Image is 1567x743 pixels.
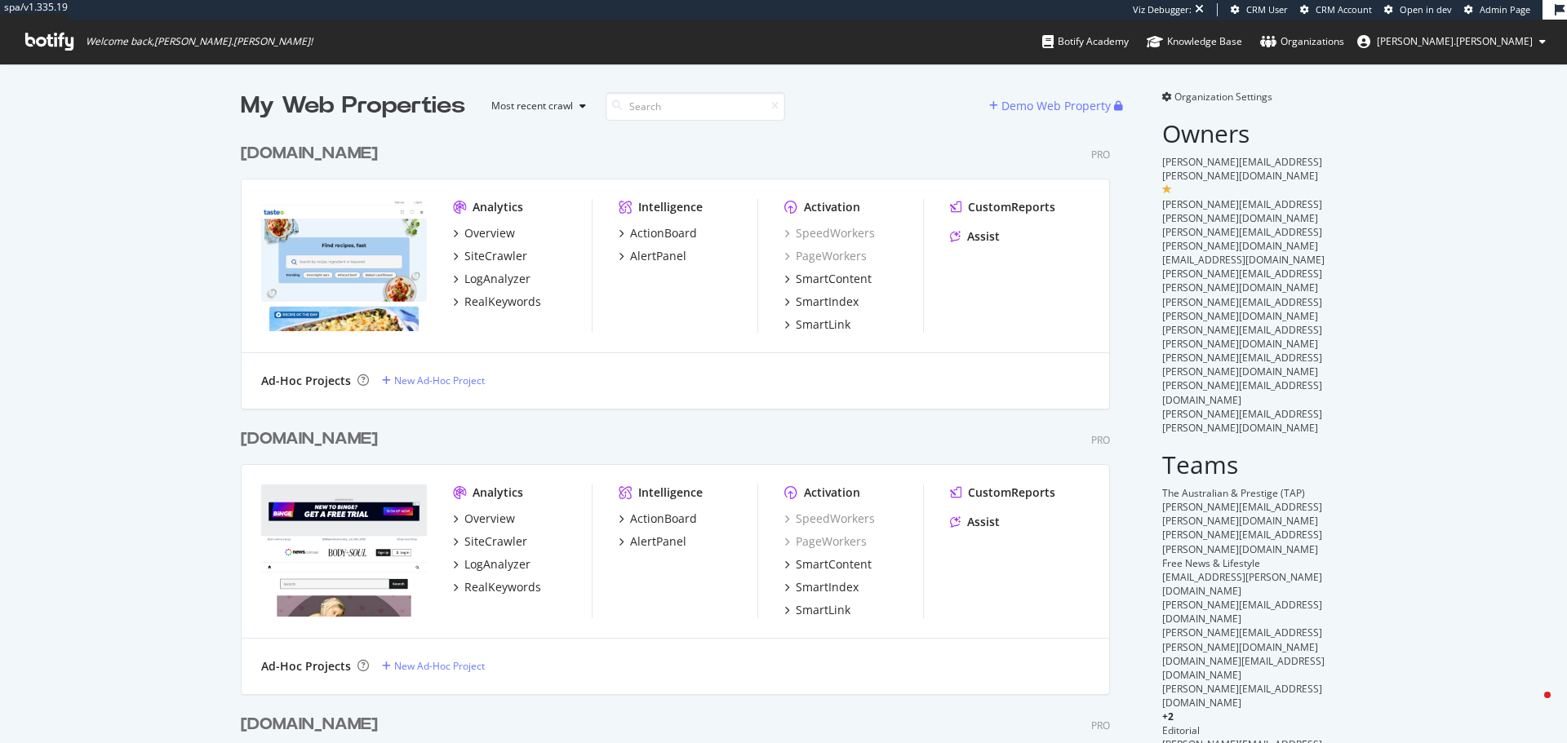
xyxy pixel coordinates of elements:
div: [DOMAIN_NAME] [241,427,378,451]
a: SpeedWorkers [784,225,875,241]
span: [PERSON_NAME][EMAIL_ADDRESS][PERSON_NAME][DOMAIN_NAME] [1162,528,1322,555]
a: Botify Academy [1042,20,1129,64]
span: + 2 [1162,710,1174,723]
div: My Web Properties [241,90,465,122]
span: [EMAIL_ADDRESS][DOMAIN_NAME] [1162,253,1325,267]
a: PageWorkers [784,248,867,264]
a: ActionBoard [619,511,697,527]
a: SiteCrawler [453,533,527,550]
span: [PERSON_NAME][EMAIL_ADDRESS][PERSON_NAME][DOMAIN_NAME] [1162,351,1322,378]
span: Admin Page [1480,3,1530,15]
span: [PERSON_NAME][EMAIL_ADDRESS][PERSON_NAME][DOMAIN_NAME] [1162,197,1322,225]
div: Overview [464,511,515,527]
div: Analytics [473,484,523,501]
h2: Teams [1162,451,1326,478]
span: [PERSON_NAME][EMAIL_ADDRESS][DOMAIN_NAME] [1162,378,1322,406]
div: Assist [967,514,1000,530]
a: SmartContent [784,556,872,573]
div: Ad-Hoc Projects [261,658,351,674]
div: Viz Debugger: [1133,3,1192,16]
a: CRM User [1231,3,1288,16]
div: [DOMAIN_NAME] [241,713,378,736]
a: LogAnalyzer [453,271,530,287]
div: CustomReports [968,484,1055,501]
div: Botify Academy [1042,33,1129,50]
a: SmartIndex [784,579,859,595]
div: SmartIndex [796,294,859,310]
div: Knowledge Base [1147,33,1242,50]
a: ActionBoard [619,225,697,241]
h2: Owners [1162,120,1326,147]
img: www.bodyandsoul.com.au [261,484,427,617]
a: AlertPanel [619,533,686,550]
div: The Australian & Prestige (TAP) [1162,486,1326,500]
div: Pro [1091,148,1110,161]
span: Organization Settings [1174,90,1272,104]
div: AlertPanel [630,533,686,550]
div: RealKeywords [464,579,541,595]
div: LogAnalyzer [464,556,530,573]
a: New Ad-Hoc Project [382,374,485,387]
div: Most recent crawl [491,101,573,111]
div: SmartIndex [796,579,859,595]
a: Assist [950,514,1000,530]
a: PageWorkers [784,533,867,550]
button: Most recent crawl [478,93,593,119]
span: [DOMAIN_NAME][EMAIL_ADDRESS][DOMAIN_NAME] [1162,654,1325,682]
a: CustomReports [950,199,1055,215]
div: Organizations [1260,33,1344,50]
div: SmartLink [796,316,850,333]
a: Overview [453,511,515,527]
div: Intelligence [638,199,703,215]
span: [PERSON_NAME][EMAIL_ADDRESS][DOMAIN_NAME] [1162,682,1322,710]
div: SmartContent [796,556,872,573]
span: CRM User [1246,3,1288,15]
div: SiteCrawler [464,248,527,264]
a: Organizations [1260,20,1344,64]
span: [PERSON_NAME][EMAIL_ADDRESS][PERSON_NAME][DOMAIN_NAME] [1162,407,1322,435]
div: Assist [967,228,1000,245]
a: [DOMAIN_NAME] [241,427,384,451]
div: New Ad-Hoc Project [394,659,485,673]
div: Intelligence [638,484,703,501]
div: Free News & Lifestyle [1162,556,1326,570]
div: Ad-Hoc Projects [261,373,351,389]
span: Open in dev [1400,3,1452,15]
div: SmartLink [796,602,850,618]
span: [PERSON_NAME][EMAIL_ADDRESS][PERSON_NAME][DOMAIN_NAME] [1162,295,1322,323]
span: [PERSON_NAME][EMAIL_ADDRESS][PERSON_NAME][DOMAIN_NAME] [1162,323,1322,351]
div: ActionBoard [630,511,697,527]
div: Editorial [1162,723,1326,737]
div: SiteCrawler [464,533,527,550]
div: Analytics [473,199,523,215]
button: [PERSON_NAME].[PERSON_NAME] [1344,29,1559,55]
input: Search [606,92,785,121]
a: AlertPanel [619,248,686,264]
div: Activation [804,199,860,215]
a: LogAnalyzer [453,556,530,573]
span: Welcome back, [PERSON_NAME].[PERSON_NAME] ! [86,35,313,48]
a: New Ad-Hoc Project [382,659,485,673]
div: Pro [1091,719,1110,732]
span: [EMAIL_ADDRESS][PERSON_NAME][DOMAIN_NAME] [1162,570,1322,598]
div: CustomReports [968,199,1055,215]
a: SiteCrawler [453,248,527,264]
div: AlertPanel [630,248,686,264]
div: SmartContent [796,271,872,287]
a: Knowledge Base [1147,20,1242,64]
img: www.taste.com.au [261,199,427,331]
div: Overview [464,225,515,241]
div: Activation [804,484,860,501]
span: [PERSON_NAME][EMAIL_ADDRESS][PERSON_NAME][DOMAIN_NAME] [1162,626,1322,653]
a: Overview [453,225,515,241]
a: [DOMAIN_NAME] [241,142,384,166]
span: [PERSON_NAME][EMAIL_ADDRESS][PERSON_NAME][DOMAIN_NAME] [1162,155,1322,183]
span: [PERSON_NAME][EMAIL_ADDRESS][PERSON_NAME][DOMAIN_NAME] [1162,225,1322,253]
a: Open in dev [1384,3,1452,16]
a: SmartLink [784,316,850,333]
span: [PERSON_NAME][EMAIL_ADDRESS][PERSON_NAME][DOMAIN_NAME] [1162,267,1322,294]
a: CRM Account [1300,3,1372,16]
span: [PERSON_NAME][EMAIL_ADDRESS][DOMAIN_NAME] [1162,598,1322,626]
a: Assist [950,228,1000,245]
